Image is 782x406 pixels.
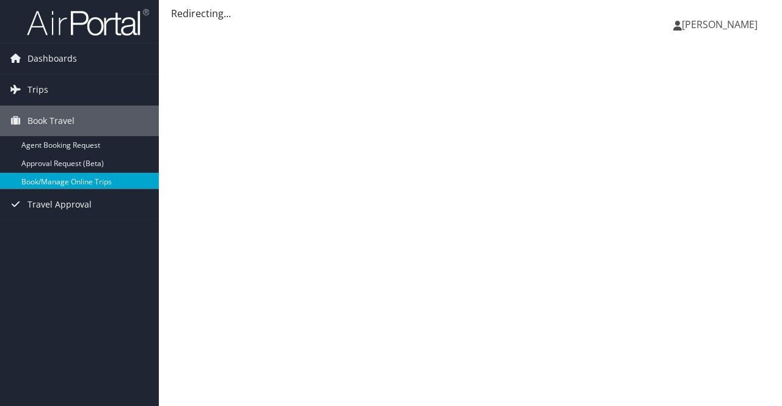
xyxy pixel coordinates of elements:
img: airportal-logo.png [27,8,149,37]
span: Trips [27,74,48,105]
span: Dashboards [27,43,77,74]
span: [PERSON_NAME] [682,18,758,31]
span: Travel Approval [27,189,92,220]
a: [PERSON_NAME] [673,6,770,43]
div: Redirecting... [171,6,770,21]
span: Book Travel [27,106,75,136]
